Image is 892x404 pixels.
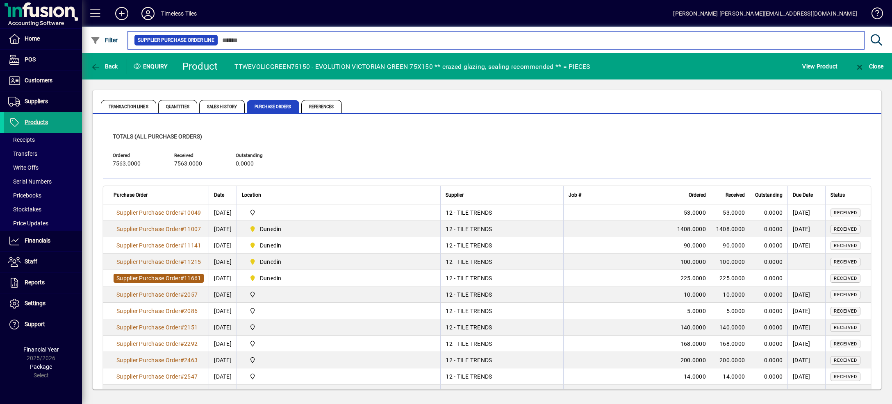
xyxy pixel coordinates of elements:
[260,225,282,233] span: Dunedin
[834,259,857,265] span: Received
[750,254,787,270] td: 0.0000
[214,191,224,200] span: Date
[101,100,156,113] span: Transaction Lines
[246,224,431,234] span: Dunedin
[260,241,282,250] span: Dunedin
[25,258,37,265] span: Staff
[834,341,857,347] span: Received
[440,385,563,401] td: 12 - TILE TRENDS
[787,352,825,368] td: [DATE]
[116,209,180,216] span: Supplier Purchase Order
[440,254,563,270] td: 12 - TILE TRENDS
[440,368,563,385] td: 12 - TILE TRENDS
[116,291,180,298] span: Supplier Purchase Order
[127,60,176,73] div: Enquiry
[440,204,563,221] td: 12 - TILE TRENDS
[4,216,82,230] a: Price Updates
[750,352,787,368] td: 0.0000
[25,98,48,104] span: Suppliers
[161,7,197,20] div: Timeless Tiles
[109,6,135,21] button: Add
[834,358,857,363] span: Received
[184,209,201,216] span: 10049
[114,208,204,217] a: Supplier Purchase Order#10049
[4,29,82,49] a: Home
[114,306,200,315] a: Supplier Purchase Order#2086
[184,373,198,380] span: 2547
[184,226,201,232] span: 11007
[184,291,198,298] span: 2057
[8,136,35,143] span: Receipts
[793,191,820,200] div: Due Date
[711,221,750,237] td: 1408.0000
[209,336,237,352] td: [DATE]
[242,191,261,200] span: Location
[446,191,558,200] div: Supplier
[440,303,563,319] td: 12 - TILE TRENDS
[209,352,237,368] td: [DATE]
[755,191,783,200] span: Outstanding
[834,374,857,379] span: Received
[672,352,711,368] td: 200.0000
[116,259,180,265] span: Supplier Purchase Order
[4,272,82,293] a: Reports
[234,60,590,73] div: TTWEVOLICGREEN75150 - EVOLUTION VICTORIAN GREEN 75X150 ** crazed glazing, sealing recommended ** ...
[180,357,184,363] span: #
[209,319,237,336] td: [DATE]
[440,221,563,237] td: 12 - TILE TRENDS
[802,60,837,73] span: View Product
[569,191,581,200] span: Job #
[711,303,750,319] td: 5.0000
[184,308,198,314] span: 2086
[787,319,825,336] td: [DATE]
[711,270,750,286] td: 225.0000
[114,191,148,200] span: Purchase Order
[91,63,118,70] span: Back
[89,59,120,74] button: Back
[672,204,711,221] td: 53.0000
[673,7,857,20] div: [PERSON_NAME] [PERSON_NAME][EMAIL_ADDRESS][DOMAIN_NAME]
[787,286,825,303] td: [DATE]
[184,242,201,249] span: 11141
[180,275,184,281] span: #
[23,346,59,353] span: Financial Year
[91,37,118,43] span: Filter
[672,385,711,401] td: 15.0000
[4,188,82,202] a: Pricebooks
[209,204,237,221] td: [DATE]
[750,270,787,286] td: 0.0000
[135,6,161,21] button: Profile
[25,237,50,244] span: Financials
[184,259,201,265] span: 11215
[440,270,563,286] td: 12 - TILE TRENDS
[569,191,667,200] div: Job #
[209,270,237,286] td: [DATE]
[787,237,825,254] td: [DATE]
[672,237,711,254] td: 90.0000
[209,237,237,254] td: [DATE]
[114,356,200,365] a: Supplier Purchase Order#2463
[787,204,825,221] td: [DATE]
[834,292,857,297] span: Received
[711,254,750,270] td: 100.0000
[853,59,885,74] button: Close
[750,237,787,254] td: 0.0000
[184,324,198,331] span: 2151
[116,242,180,249] span: Supplier Purchase Order
[113,133,202,140] span: Totals (all purchase orders)
[184,275,201,281] span: 11661
[114,191,204,200] div: Purchase Order
[8,150,37,157] span: Transfers
[834,243,857,248] span: Received
[689,191,706,200] span: Ordered
[787,303,825,319] td: [DATE]
[750,286,787,303] td: 0.0000
[180,209,184,216] span: #
[672,270,711,286] td: 225.0000
[25,35,40,42] span: Home
[209,368,237,385] td: [DATE]
[89,33,120,48] button: Filter
[4,314,82,335] a: Support
[834,325,857,330] span: Received
[8,206,41,213] span: Stocktakes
